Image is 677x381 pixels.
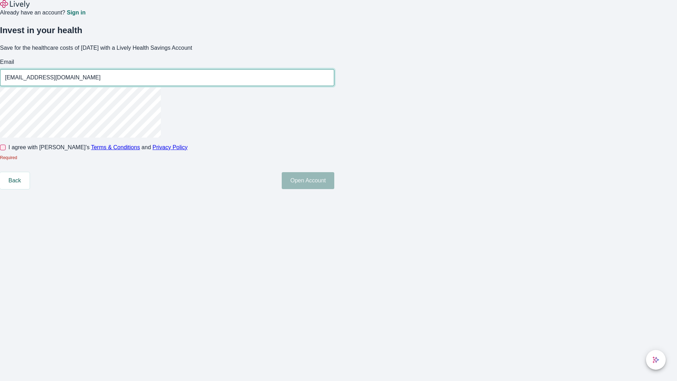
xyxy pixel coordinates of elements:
[91,144,140,150] a: Terms & Conditions
[8,143,188,152] span: I agree with [PERSON_NAME]’s and
[652,356,659,363] svg: Lively AI Assistant
[67,10,85,16] a: Sign in
[646,350,666,370] button: chat
[153,144,188,150] a: Privacy Policy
